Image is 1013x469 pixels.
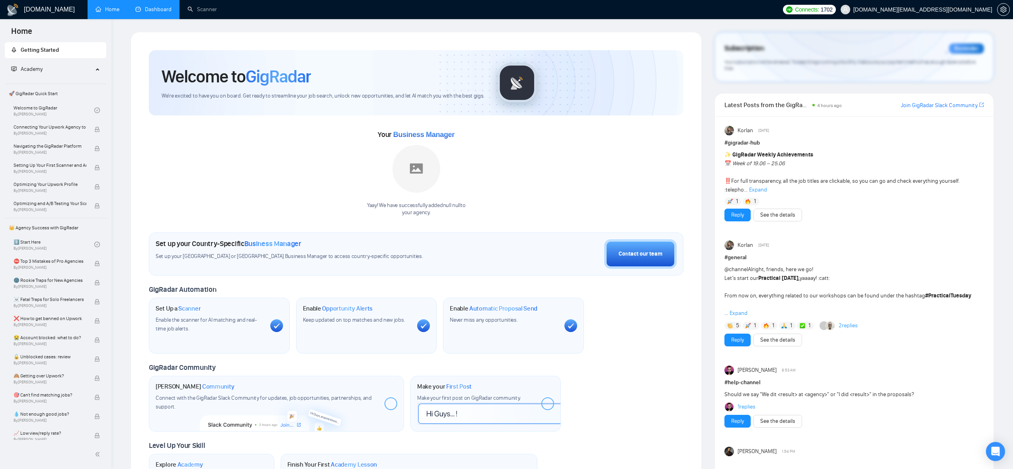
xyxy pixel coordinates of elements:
[14,315,86,322] span: ❌ How to get banned on Upwork
[14,207,86,212] span: By [PERSON_NAME]
[156,317,257,332] span: Enable the scanner for AI matching and real-time job alerts.
[786,6,792,13] img: upwork-logo.png
[14,303,86,308] span: By [PERSON_NAME]
[21,47,59,53] span: Getting Started
[450,305,537,313] h1: Enable
[322,305,373,313] span: Opportunity Alerts
[94,165,100,170] span: lock
[94,146,100,151] span: lock
[5,25,39,42] span: Home
[156,383,234,391] h1: [PERSON_NAME]
[758,275,800,281] strong: Practical [DATE],
[724,209,751,221] button: Reply
[6,4,19,16] img: logo
[11,47,17,53] span: rocket
[763,323,769,328] img: 🔥
[14,199,86,207] span: Optimizing and A/B Testing Your Scanner for Better Results
[14,334,86,342] span: 😭 Account blocked: what to do?
[6,86,105,102] span: 🚀 GigRadar Quick Start
[724,365,734,375] img: Rodrigo Nask
[738,126,753,135] span: Korlan
[843,7,848,12] span: user
[724,253,984,262] h1: # general
[303,305,373,313] h1: Enable
[754,197,756,205] span: 1
[738,403,755,411] a: 1replies
[724,139,984,147] h1: # gigradar-hub
[724,151,960,193] span: For full transparency, all the job titles are clickable, so you can go and check everything yours...
[14,188,86,193] span: By [PERSON_NAME]
[200,395,353,431] img: slackcommunity-bg.png
[758,242,769,249] span: [DATE]
[94,395,100,400] span: lock
[156,253,468,260] span: Set up your [GEOGRAPHIC_DATA] or [GEOGRAPHIC_DATA] Business Manager to access country-specific op...
[14,102,94,119] a: Welcome to GigRadarBy[PERSON_NAME]
[94,299,100,305] span: lock
[393,131,455,139] span: Business Manager
[149,363,216,372] span: GigRadar Community
[949,43,984,54] div: Reminder
[14,161,86,169] span: Setting Up Your First Scanner and Auto-Bidder
[156,395,372,410] span: Connect with the GigRadar Slack Community for updates, job opportunities, partnerships, and support.
[14,429,86,437] span: 📈 Low view/reply rate?
[782,367,796,374] span: 8:53 AM
[619,250,662,258] div: Contact our team
[724,59,975,72] span: Your subscription will be renewed. To keep things running smoothly, make sure your payment method...
[738,241,753,250] span: Korlan
[21,66,43,72] span: Academy
[469,305,537,313] span: Automatic Proposal Send
[724,126,734,135] img: Korlan
[14,236,94,253] a: 1️⃣ Start HereBy[PERSON_NAME]
[14,257,86,265] span: ⛔ Top 3 Mistakes of Pro Agencies
[753,209,802,221] button: See the details
[724,178,731,184] span: ‼️
[986,442,1005,461] div: Open Intercom Messenger
[14,284,86,289] span: By [PERSON_NAME]
[156,461,203,469] h1: Explore
[94,261,100,266] span: lock
[731,211,744,219] a: Reply
[5,42,106,58] li: Getting Started
[732,160,785,167] em: Week of 19.06 – 25.06
[156,239,301,248] h1: Set up your Country-Specific
[760,417,795,426] a: See the details
[772,322,774,330] span: 1
[14,418,86,423] span: By [PERSON_NAME]
[178,305,201,313] span: Scanner
[724,266,748,273] span: @channel
[417,383,472,391] h1: Make your
[14,372,86,380] span: 🙈 Getting over Upwork?
[417,395,521,401] span: Make your first post on GigRadar community.
[14,295,86,303] span: ☠️ Fatal Traps for Solo Freelancers
[724,334,751,346] button: Reply
[94,280,100,285] span: lock
[725,403,734,411] img: Rodrigo Nask
[724,240,734,250] img: Korlan
[14,391,86,399] span: 🎯 Can't find matching jobs?
[14,410,86,418] span: 💧 Not enough good jobs?
[749,186,767,193] span: Expand
[94,127,100,132] span: lock
[187,6,217,13] a: searchScanner
[14,131,86,136] span: By [PERSON_NAME]
[997,6,1010,13] a: setting
[727,199,733,204] img: 🚀
[149,285,216,294] span: GigRadar Automation
[14,437,86,442] span: By [PERSON_NAME]
[14,180,86,188] span: Optimizing Your Upwork Profile
[244,239,301,248] span: Business Manager
[730,310,748,317] span: Expand
[724,266,971,317] span: Alright, friends, here we go! Let’s start our yaaaay! :catt: From now on, everything related to o...
[94,356,100,362] span: lock
[724,151,731,158] span: ✨
[14,322,86,327] span: By [PERSON_NAME]
[303,317,405,323] span: Keep updated on top matches and new jobs.
[14,123,86,131] span: Connecting Your Upwork Agency to GigRadar
[94,107,100,113] span: check-circle
[178,461,203,469] span: Academy
[246,66,311,87] span: GigRadar
[979,102,984,108] span: export
[997,3,1010,16] button: setting
[753,415,802,428] button: See the details
[753,334,802,346] button: See the details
